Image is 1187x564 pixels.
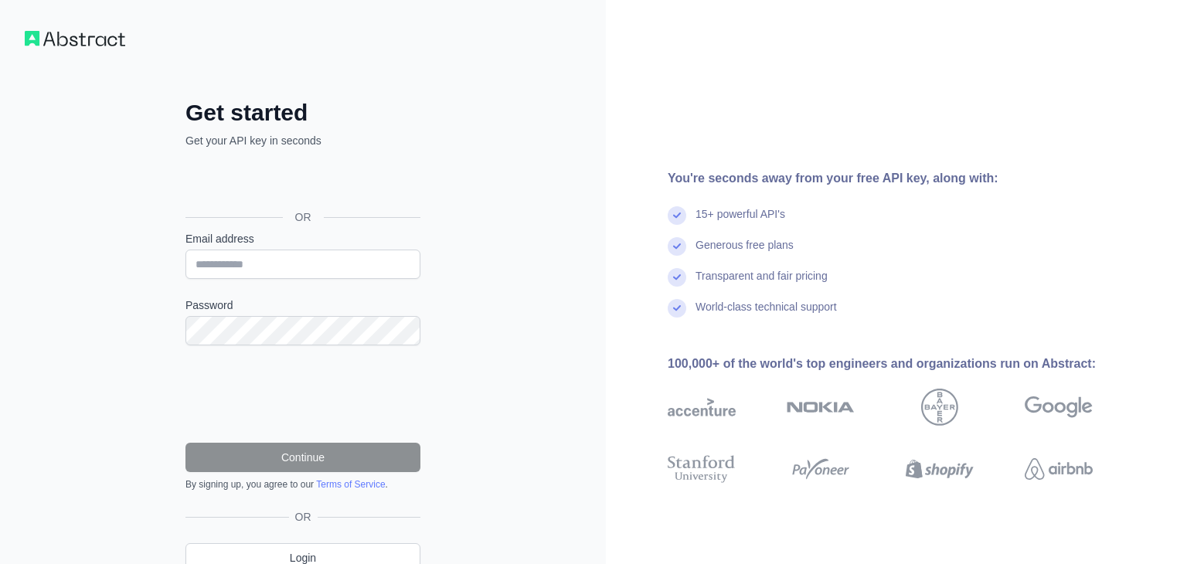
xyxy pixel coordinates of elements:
div: You're seconds away from your free API key, along with: [668,169,1142,188]
img: bayer [921,389,958,426]
span: OR [289,509,318,525]
div: By signing up, you agree to our . [185,478,420,491]
img: stanford university [668,452,736,486]
div: Transparent and fair pricing [696,268,828,299]
img: check mark [668,206,686,225]
img: payoneer [787,452,855,486]
label: Email address [185,231,420,246]
img: google [1025,389,1093,426]
p: Get your API key in seconds [185,133,420,148]
img: check mark [668,237,686,256]
img: shopify [906,452,974,486]
button: Continue [185,443,420,472]
img: Workflow [25,31,125,46]
div: 100,000+ of the world's top engineers and organizations run on Abstract: [668,355,1142,373]
label: Password [185,297,420,313]
img: nokia [787,389,855,426]
img: accenture [668,389,736,426]
img: airbnb [1025,452,1093,486]
div: Generous free plans [696,237,794,268]
img: check mark [668,268,686,287]
iframe: reCAPTCHA [185,364,420,424]
div: 15+ powerful API's [696,206,785,237]
a: Terms of Service [316,479,385,490]
div: World-class technical support [696,299,837,330]
iframe: Google Button ilə daxil olun [178,165,425,199]
h2: Get started [185,99,420,127]
img: check mark [668,299,686,318]
span: OR [283,209,324,225]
